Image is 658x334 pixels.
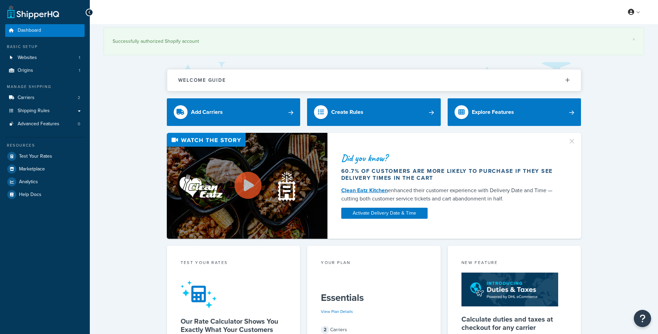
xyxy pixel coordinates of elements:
[5,51,85,64] li: Websites
[321,259,427,267] div: Your Plan
[321,292,427,303] h5: Essentials
[307,98,441,126] a: Create Rules
[634,310,651,327] button: Open Resource Center
[5,44,85,50] div: Basic Setup
[18,95,35,101] span: Carriers
[19,166,45,172] span: Marketplace
[5,24,85,37] a: Dashboard
[167,69,581,91] button: Welcome Guide
[321,326,329,334] span: 2
[5,118,85,130] li: Advanced Features
[191,107,223,117] div: Add Carriers
[5,163,85,175] a: Marketplace
[167,133,327,239] img: Video thumbnail
[341,153,560,163] div: Did you know?
[341,208,428,219] a: Activate Delivery Date & Time
[321,308,353,315] a: View Plan Details
[5,118,85,130] a: Advanced Features0
[78,121,80,127] span: 0
[79,68,80,73] span: 1
[5,64,85,77] li: Origins
[5,51,85,64] a: Websites1
[5,91,85,104] a: Carriers2
[18,55,37,61] span: Websites
[341,186,388,194] a: Clean Eatz Kitchen
[113,37,635,46] div: Successfully authorized Shopify account
[18,121,59,127] span: Advanced Features
[461,259,568,267] div: New Feature
[178,78,226,83] h2: Welcome Guide
[5,188,85,201] a: Help Docs
[341,186,560,203] div: enhanced their customer experience with Delivery Date and Time — cutting both customer service ti...
[5,84,85,90] div: Manage Shipping
[472,107,514,117] div: Explore Features
[78,95,80,101] span: 2
[167,98,301,126] a: Add Carriers
[5,150,85,163] a: Test Your Rates
[341,168,560,181] div: 60.7% of customers are more likely to purchase if they see delivery times in the cart
[19,192,41,198] span: Help Docs
[5,176,85,188] a: Analytics
[19,154,52,159] span: Test Your Rates
[632,37,635,42] a: ×
[79,55,80,61] span: 1
[18,68,33,73] span: Origins
[461,315,568,332] h5: Calculate duties and taxes at checkout for any carrier
[448,98,581,126] a: Explore Features
[5,64,85,77] a: Origins1
[181,259,287,267] div: Test your rates
[18,28,41,33] span: Dashboard
[19,179,38,185] span: Analytics
[5,91,85,104] li: Carriers
[331,107,363,117] div: Create Rules
[5,105,85,117] a: Shipping Rules
[5,143,85,148] div: Resources
[18,108,50,114] span: Shipping Rules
